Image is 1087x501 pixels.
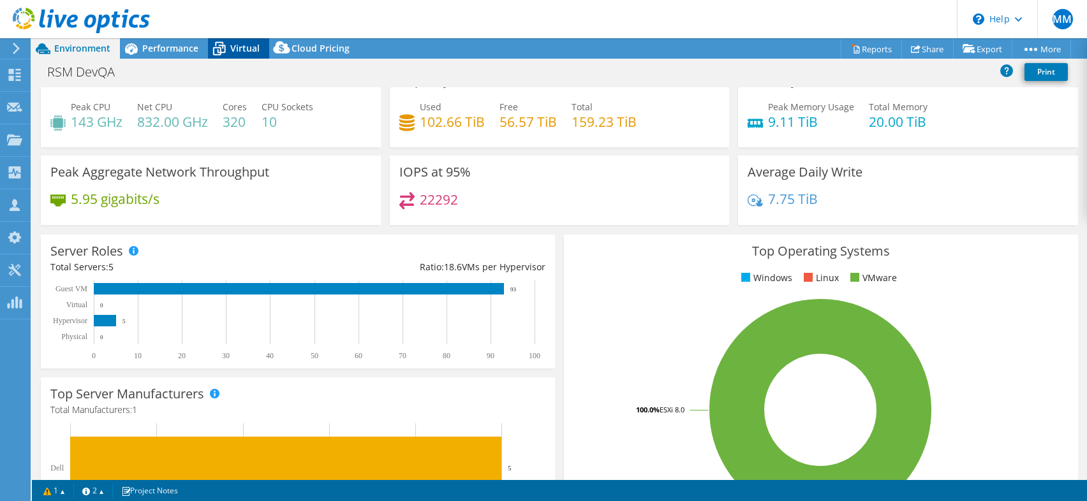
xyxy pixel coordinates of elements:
[100,302,103,309] text: 0
[266,351,274,360] text: 40
[50,403,545,417] h4: Total Manufacturers:
[137,101,172,113] span: Net CPU
[572,115,637,129] h4: 159.23 TiB
[178,351,186,360] text: 20
[529,351,540,360] text: 100
[50,387,204,401] h3: Top Server Manufacturers
[112,483,187,498] a: Project Notes
[292,42,350,54] span: Cloud Pricing
[223,101,247,113] span: Cores
[841,39,902,59] a: Reports
[262,115,313,129] h4: 10
[66,300,88,309] text: Virtual
[901,39,954,59] a: Share
[134,351,142,360] text: 10
[444,261,462,273] span: 18.6
[137,115,208,129] h4: 832.00 GHz
[768,101,854,113] span: Peak Memory Usage
[92,351,96,360] text: 0
[142,42,198,54] span: Performance
[71,192,159,206] h4: 5.95 gigabits/s
[572,101,593,113] span: Total
[738,271,792,285] li: Windows
[420,115,485,129] h4: 102.66 TiB
[399,351,406,360] text: 70
[801,271,839,285] li: Linux
[41,65,135,79] h1: RSM DevQA
[50,165,269,179] h3: Peak Aggregate Network Throughput
[355,351,362,360] text: 60
[1053,9,1073,29] span: MM
[50,244,123,258] h3: Server Roles
[50,260,298,274] div: Total Servers:
[636,405,660,414] tspan: 100.0%
[108,261,114,273] span: 5
[499,115,557,129] h4: 56.57 TiB
[222,351,230,360] text: 30
[973,13,984,25] svg: \n
[122,318,126,324] text: 5
[100,334,103,340] text: 0
[262,101,313,113] span: CPU Sockets
[399,165,471,179] h3: IOPS at 95%
[768,192,818,206] h4: 7.75 TiB
[71,115,122,129] h4: 143 GHz
[748,165,862,179] h3: Average Daily Write
[510,286,517,293] text: 93
[443,351,450,360] text: 80
[61,332,87,341] text: Physical
[53,316,87,325] text: Hypervisor
[869,115,928,129] h4: 20.00 TiB
[420,101,441,113] span: Used
[508,464,512,472] text: 5
[54,42,110,54] span: Environment
[1012,39,1071,59] a: More
[487,351,494,360] text: 90
[298,260,545,274] div: Ratio: VMs per Hypervisor
[1024,63,1068,81] a: Print
[311,351,318,360] text: 50
[768,115,854,129] h4: 9.11 TiB
[34,483,74,498] a: 1
[71,101,110,113] span: Peak CPU
[50,463,64,472] text: Dell
[223,115,247,129] h4: 320
[55,284,87,293] text: Guest VM
[869,101,928,113] span: Total Memory
[847,271,897,285] li: VMware
[953,39,1012,59] a: Export
[573,244,1069,258] h3: Top Operating Systems
[230,42,260,54] span: Virtual
[499,101,518,113] span: Free
[660,405,684,414] tspan: ESXi 8.0
[132,403,137,416] span: 1
[73,483,113,498] a: 2
[420,192,458,207] h4: 22292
